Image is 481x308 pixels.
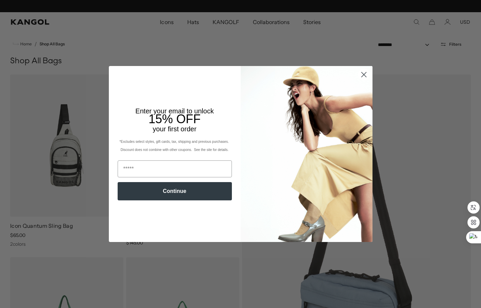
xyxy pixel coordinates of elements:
input: Email [118,160,232,177]
span: your first order [153,125,196,133]
button: Continue [118,182,232,200]
span: *Excludes select styles, gift cards, tax, shipping and previous purchases. Discount does not comb... [119,140,230,152]
button: Close dialog [358,69,370,81]
img: 93be19ad-e773-4382-80b9-c9d740c9197f.jpeg [241,66,372,242]
span: Enter your email to unlock [136,107,214,115]
span: 15% OFF [148,112,200,126]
